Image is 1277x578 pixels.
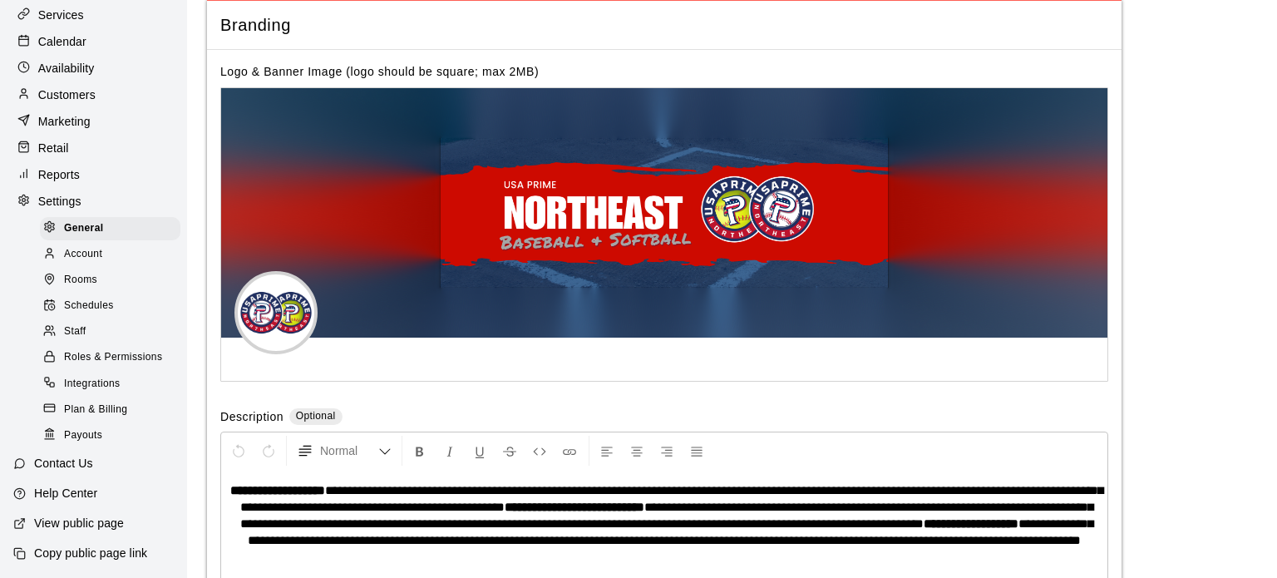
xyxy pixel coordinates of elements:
[40,345,187,371] a: Roles & Permissions
[34,515,124,531] p: View public page
[224,436,253,466] button: Undo
[555,436,584,466] button: Insert Link
[683,436,711,466] button: Justify Align
[436,436,464,466] button: Format Italics
[40,373,180,396] div: Integrations
[466,436,494,466] button: Format Underline
[13,162,174,187] a: Reports
[40,217,180,240] div: General
[64,298,114,314] span: Schedules
[653,436,681,466] button: Right Align
[525,436,554,466] button: Insert Code
[40,269,180,292] div: Rooms
[64,272,97,289] span: Rooms
[40,371,187,397] a: Integrations
[40,241,187,267] a: Account
[38,193,81,210] p: Settings
[406,436,434,466] button: Format Bold
[34,545,147,561] p: Copy public page link
[64,349,162,366] span: Roles & Permissions
[64,427,102,444] span: Payouts
[38,166,80,183] p: Reports
[220,14,1108,37] span: Branding
[40,268,187,294] a: Rooms
[220,65,539,78] label: Logo & Banner Image (logo should be square; max 2MB)
[496,436,524,466] button: Format Strikethrough
[38,140,69,156] p: Retail
[13,82,174,107] a: Customers
[13,56,174,81] a: Availability
[40,422,187,448] a: Payouts
[296,410,336,422] span: Optional
[64,324,86,340] span: Staff
[593,436,621,466] button: Left Align
[13,2,174,27] a: Services
[40,294,180,318] div: Schedules
[64,220,104,237] span: General
[320,442,378,459] span: Normal
[220,408,284,427] label: Description
[40,294,187,319] a: Schedules
[40,215,187,241] a: General
[38,60,95,77] p: Availability
[38,33,86,50] p: Calendar
[38,86,96,103] p: Customers
[40,397,187,422] a: Plan & Billing
[40,320,180,343] div: Staff
[13,189,174,214] a: Settings
[254,436,283,466] button: Redo
[13,136,174,161] a: Retail
[13,109,174,134] a: Marketing
[40,319,187,345] a: Staff
[64,402,127,418] span: Plan & Billing
[38,113,91,130] p: Marketing
[40,424,180,447] div: Payouts
[40,243,180,266] div: Account
[64,246,102,263] span: Account
[40,346,180,369] div: Roles & Permissions
[13,29,174,54] a: Calendar
[623,436,651,466] button: Center Align
[64,376,121,393] span: Integrations
[34,455,93,472] p: Contact Us
[40,398,180,422] div: Plan & Billing
[38,7,84,23] p: Services
[290,436,398,466] button: Formatting Options
[34,485,97,501] p: Help Center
